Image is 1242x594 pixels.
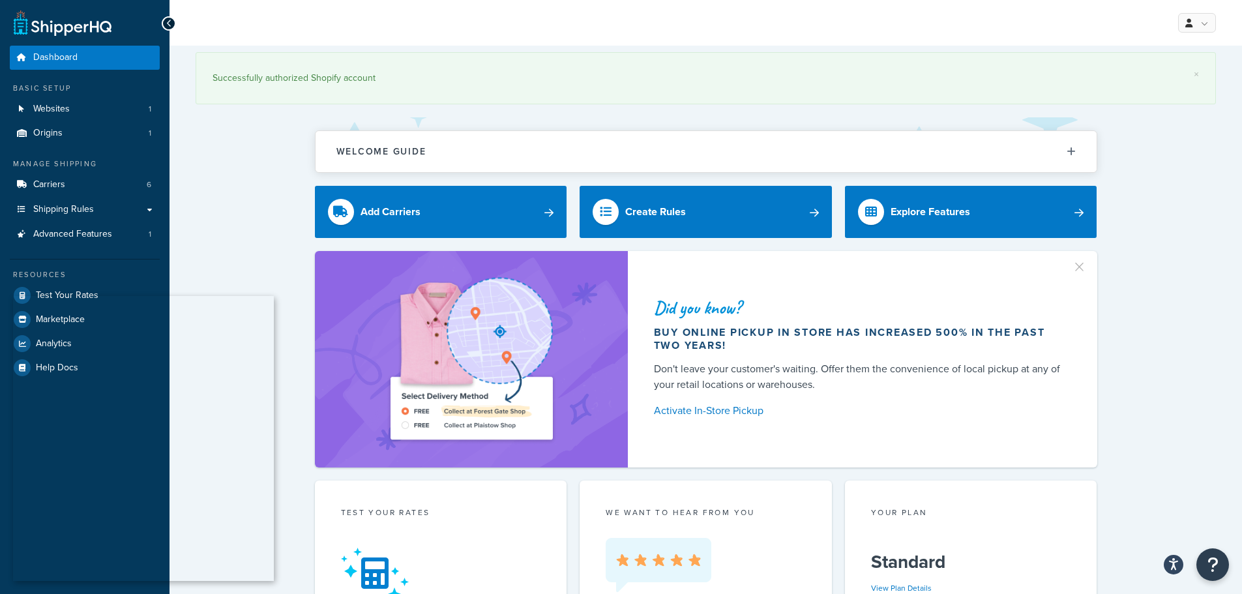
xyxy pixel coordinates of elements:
a: Marketplace [10,308,160,331]
a: View Plan Details [871,582,932,594]
h2: Welcome Guide [336,147,426,156]
div: Successfully authorized Shopify account [213,69,1199,87]
div: Add Carriers [361,203,421,221]
a: Origins1 [10,121,160,145]
div: Don't leave your customer's waiting. Offer them the convenience of local pickup at any of your re... [654,361,1066,393]
span: 1 [149,229,151,240]
div: Your Plan [871,507,1071,522]
span: Carriers [33,179,65,190]
div: Did you know? [654,299,1066,317]
div: Resources [10,269,160,280]
a: Websites1 [10,97,160,121]
a: × [1194,69,1199,80]
img: ad-shirt-map-b0359fc47e01cab431d101c4b569394f6a03f54285957d908178d52f29eb9668.png [353,271,589,448]
a: Create Rules [580,186,832,238]
span: Advanced Features [33,229,112,240]
span: 6 [147,179,151,190]
li: Carriers [10,173,160,197]
button: Welcome Guide [316,131,1097,172]
div: Create Rules [625,203,686,221]
a: Help Docs [10,356,160,379]
span: Origins [33,128,63,139]
div: Basic Setup [10,83,160,94]
a: Activate In-Store Pickup [654,402,1066,420]
button: Open Resource Center [1196,548,1229,581]
div: Buy online pickup in store has increased 500% in the past two years! [654,326,1066,352]
a: Carriers6 [10,173,160,197]
span: Dashboard [33,52,78,63]
li: Origins [10,121,160,145]
span: 1 [149,104,151,115]
li: Advanced Features [10,222,160,246]
p: we want to hear from you [606,507,806,518]
a: Add Carriers [315,186,567,238]
div: Test your rates [341,507,541,522]
div: Explore Features [891,203,970,221]
span: Test Your Rates [36,290,98,301]
a: Analytics [10,332,160,355]
a: Shipping Rules [10,198,160,222]
span: Shipping Rules [33,204,94,215]
a: Explore Features [845,186,1097,238]
li: Websites [10,97,160,121]
h5: Standard [871,552,1071,572]
span: 1 [149,128,151,139]
div: Manage Shipping [10,158,160,170]
a: Test Your Rates [10,284,160,307]
span: Websites [33,104,70,115]
a: Advanced Features1 [10,222,160,246]
a: Dashboard [10,46,160,70]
